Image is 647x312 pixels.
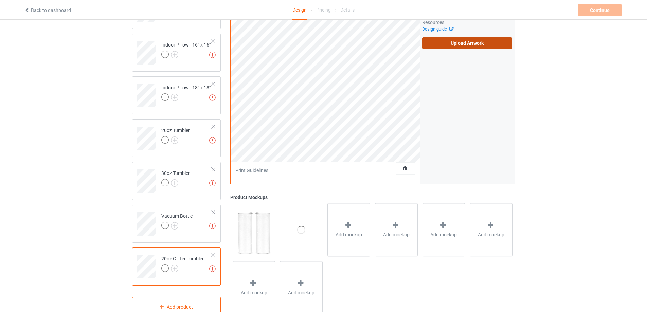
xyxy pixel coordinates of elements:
[209,223,216,229] img: exclamation icon
[340,0,355,19] div: Details
[422,37,512,49] label: Upload Artwork
[24,7,71,13] a: Back to dashboard
[209,137,216,144] img: exclamation icon
[316,0,331,19] div: Pricing
[171,136,178,144] img: svg+xml;base64,PD94bWwgdmVyc2lvbj0iMS4wIiBlbmNvZGluZz0iVVRGLTgiPz4KPHN2ZyB3aWR0aD0iMjJweCIgaGVpZ2...
[161,127,190,143] div: 20oz Tumbler
[132,34,221,72] div: Indoor Pillow - 16” x 16”
[423,203,465,257] div: Add mockup
[161,84,211,100] div: Indoor Pillow - 18” x 18”
[161,255,204,272] div: 20oz Glitter Tumbler
[209,94,216,101] img: exclamation icon
[132,205,221,243] div: Vacuum Bottle
[171,94,178,101] img: svg+xml;base64,PD94bWwgdmVyc2lvbj0iMS4wIiBlbmNvZGluZz0iVVRGLTgiPz4KPHN2ZyB3aWR0aD0iMjJweCIgaGVpZ2...
[422,19,512,26] div: Resources
[209,180,216,186] img: exclamation icon
[327,203,370,257] div: Add mockup
[383,231,410,238] span: Add mockup
[470,203,513,257] div: Add mockup
[375,203,418,257] div: Add mockup
[209,52,216,58] img: exclamation icon
[132,119,221,157] div: 20oz Tumbler
[132,162,221,200] div: 30oz Tumbler
[171,222,178,230] img: svg+xml;base64,PD94bWwgdmVyc2lvbj0iMS4wIiBlbmNvZGluZz0iVVRGLTgiPz4KPHN2ZyB3aWR0aD0iMjJweCIgaGVpZ2...
[336,231,362,238] span: Add mockup
[241,290,267,296] span: Add mockup
[161,170,190,186] div: 30oz Tumbler
[233,203,275,256] img: regular.jpg
[171,179,178,187] img: svg+xml;base64,PD94bWwgdmVyc2lvbj0iMS4wIiBlbmNvZGluZz0iVVRGLTgiPz4KPHN2ZyB3aWR0aD0iMjJweCIgaGVpZ2...
[209,265,216,272] img: exclamation icon
[161,41,211,58] div: Indoor Pillow - 16” x 16”
[161,213,193,229] div: Vacuum Bottle
[171,265,178,272] img: svg+xml;base64,PD94bWwgdmVyc2lvbj0iMS4wIiBlbmNvZGluZz0iVVRGLTgiPz4KPHN2ZyB3aWR0aD0iMjJweCIgaGVpZ2...
[235,167,268,174] div: Print Guidelines
[230,194,515,201] div: Product Mockups
[288,290,314,296] span: Add mockup
[171,51,178,58] img: svg+xml;base64,PD94bWwgdmVyc2lvbj0iMS4wIiBlbmNvZGluZz0iVVRGLTgiPz4KPHN2ZyB3aWR0aD0iMjJweCIgaGVpZ2...
[430,231,457,238] span: Add mockup
[132,247,221,286] div: 20oz Glitter Tumbler
[292,0,307,20] div: Design
[132,76,221,114] div: Indoor Pillow - 18” x 18”
[478,231,504,238] span: Add mockup
[422,26,453,32] a: Design guide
